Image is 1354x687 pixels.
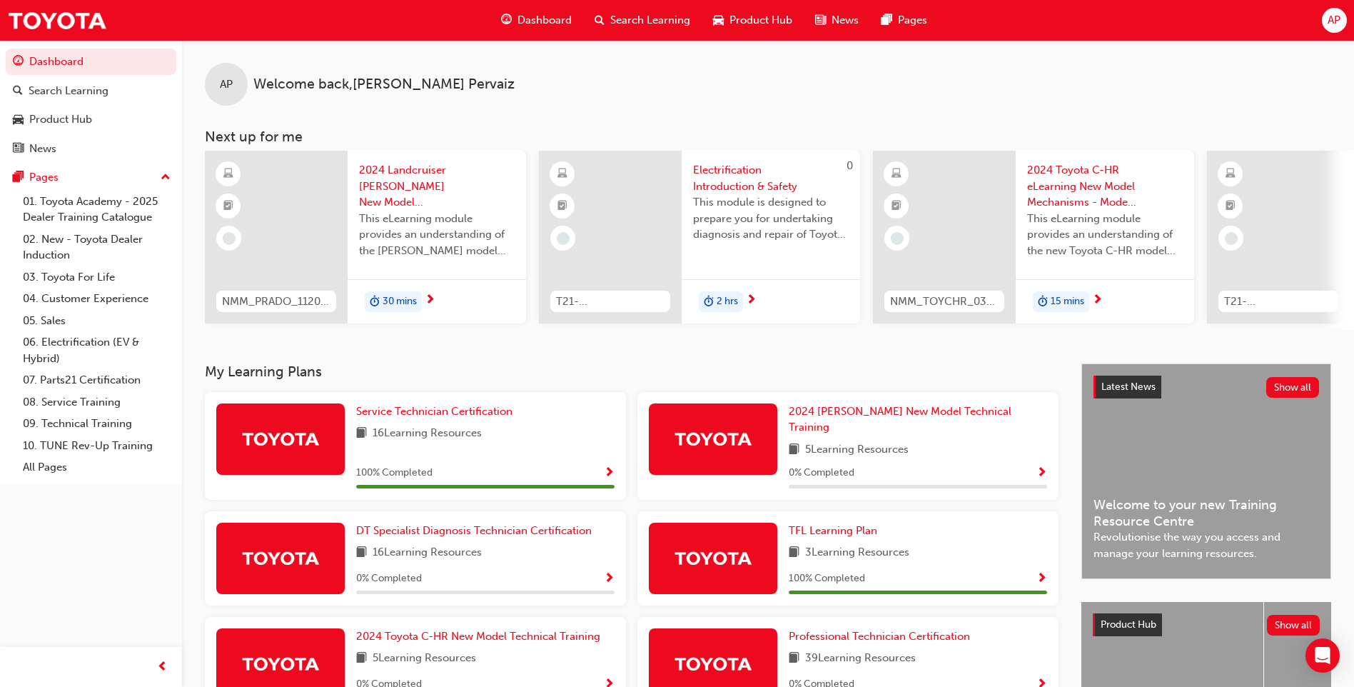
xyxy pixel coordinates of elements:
[1081,363,1331,579] a: Latest NewsShow allWelcome to your new Training Resource CentreRevolutionise the way you access a...
[610,12,690,29] span: Search Learning
[182,129,1354,145] h3: Next up for me
[359,211,515,259] span: This eLearning module provides an understanding of the [PERSON_NAME] model line-up and its Katash...
[205,151,526,324] a: NMM_PRADO_112024_MODULE_12024 Landcruiser [PERSON_NAME] New Model Mechanisms - Model Outline 1Thi...
[29,111,92,128] div: Product Hub
[373,544,482,562] span: 16 Learning Resources
[383,294,417,310] span: 30 mins
[7,4,107,36] img: Trak
[356,571,422,587] span: 0 % Completed
[815,11,826,29] span: news-icon
[604,467,615,480] span: Show Progress
[789,405,1011,434] span: 2024 [PERSON_NAME] New Model Technical Training
[425,294,435,307] span: next-icon
[881,11,892,29] span: pages-icon
[1101,381,1156,393] span: Latest News
[1328,12,1340,29] span: AP
[674,546,752,571] img: Trak
[370,293,380,311] span: duration-icon
[17,310,176,332] a: 05. Sales
[1051,294,1084,310] span: 15 mins
[241,546,320,571] img: Trak
[891,197,901,216] span: booktick-icon
[241,426,320,451] img: Trak
[253,76,515,93] span: Welcome back , [PERSON_NAME] Pervaiz
[356,630,600,643] span: 2024 Toyota C-HR New Model Technical Training
[356,544,367,562] span: book-icon
[789,523,883,539] a: TFL Learning Plan
[595,11,605,29] span: search-icon
[805,650,916,668] span: 39 Learning Resources
[356,650,367,668] span: book-icon
[161,169,171,187] span: up-icon
[356,465,433,481] span: 100 % Completed
[693,194,849,243] span: This module is designed to prepare you for undertaking diagnosis and repair of Toyota & Lexus Ele...
[729,12,792,29] span: Product Hub
[205,363,1059,380] h3: My Learning Plans
[6,106,176,133] a: Product Hub
[604,570,615,588] button: Show Progress
[717,294,738,310] span: 2 hrs
[17,331,176,369] a: 06. Electrification (EV & Hybrid)
[29,169,59,186] div: Pages
[356,425,367,443] span: book-icon
[557,232,570,245] span: learningRecordVerb_NONE-icon
[847,159,853,172] span: 0
[1038,293,1048,311] span: duration-icon
[157,658,168,676] span: prev-icon
[713,11,724,29] span: car-icon
[804,6,870,35] a: news-iconNews
[1225,232,1238,245] span: learningRecordVerb_NONE-icon
[891,232,904,245] span: learningRecordVerb_NONE-icon
[604,573,615,586] span: Show Progress
[1267,615,1320,636] button: Show all
[17,413,176,435] a: 09. Technical Training
[789,403,1047,436] a: 2024 [PERSON_NAME] New Model Technical Training
[356,405,512,418] span: Service Technician Certification
[674,426,752,451] img: Trak
[17,288,176,310] a: 04. Customer Experience
[501,11,512,29] span: guage-icon
[223,165,233,184] span: learningResourceType_ELEARNING-icon
[223,197,233,216] span: booktick-icon
[17,266,176,289] a: 03. Toyota For Life
[557,197,567,216] span: booktick-icon
[17,229,176,266] a: 02. New - Toyota Dealer Induction
[789,524,877,537] span: TFL Learning Plan
[356,403,518,420] a: Service Technician Certification
[789,544,799,562] span: book-icon
[702,6,804,35] a: car-iconProduct Hub
[6,164,176,191] button: Pages
[29,83,108,99] div: Search Learning
[13,143,24,156] span: news-icon
[356,524,592,537] span: DT Specialist Diagnosis Technician Certification
[17,456,176,478] a: All Pages
[789,571,865,587] span: 100 % Completed
[220,76,233,93] span: AP
[556,294,665,310] span: T21-FOD_HVIS_PREREQ
[1226,165,1236,184] span: learningResourceType_ELEARNING-icon
[693,162,849,194] span: Electrification Introduction & Safety
[704,293,714,311] span: duration-icon
[1093,497,1319,529] span: Welcome to your new Training Resource Centre
[356,523,597,539] a: DT Specialist Diagnosis Technician Certification
[1226,197,1236,216] span: booktick-icon
[241,651,320,676] img: Trak
[6,46,176,164] button: DashboardSearch LearningProduct HubNews
[517,12,572,29] span: Dashboard
[373,650,476,668] span: 5 Learning Resources
[1101,618,1156,631] span: Product Hub
[29,141,56,157] div: News
[1092,294,1103,307] span: next-icon
[1036,573,1047,586] span: Show Progress
[13,56,24,69] span: guage-icon
[13,114,24,126] span: car-icon
[674,651,752,676] img: Trak
[373,425,482,443] span: 16 Learning Resources
[539,151,860,324] a: 0T21-FOD_HVIS_PREREQElectrification Introduction & SafetyThis module is designed to prepare you f...
[789,630,970,643] span: Professional Technician Certification
[17,391,176,413] a: 08. Service Training
[832,12,859,29] span: News
[1036,467,1047,480] span: Show Progress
